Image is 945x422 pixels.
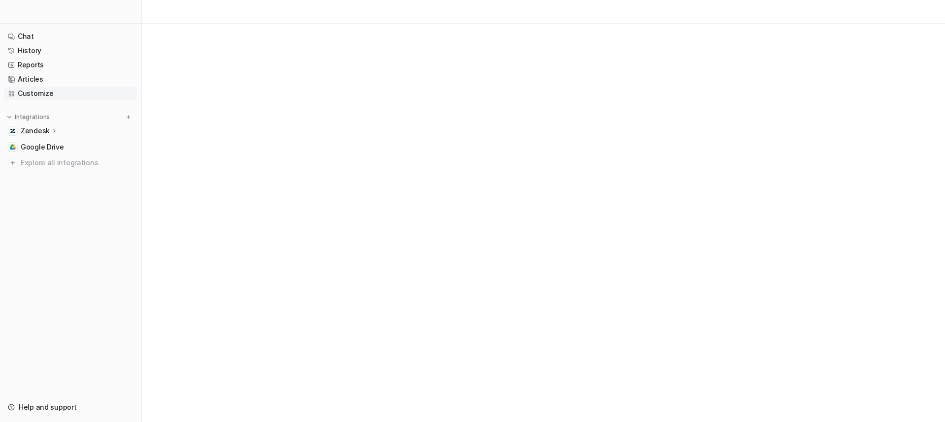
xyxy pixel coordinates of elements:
p: Integrations [15,113,50,121]
img: Zendesk [10,128,16,134]
button: Integrations [4,112,53,122]
img: explore all integrations [8,158,18,168]
img: menu_add.svg [125,114,132,121]
img: expand menu [6,114,13,121]
p: Zendesk [21,126,50,136]
a: Reports [4,58,137,72]
a: Google DriveGoogle Drive [4,140,137,154]
a: Chat [4,30,137,43]
a: History [4,44,137,58]
span: Google Drive [21,142,64,152]
a: Explore all integrations [4,156,137,170]
a: Help and support [4,400,137,414]
a: Articles [4,72,137,86]
span: Explore all integrations [21,155,133,171]
a: Customize [4,87,137,100]
img: Google Drive [10,144,16,150]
